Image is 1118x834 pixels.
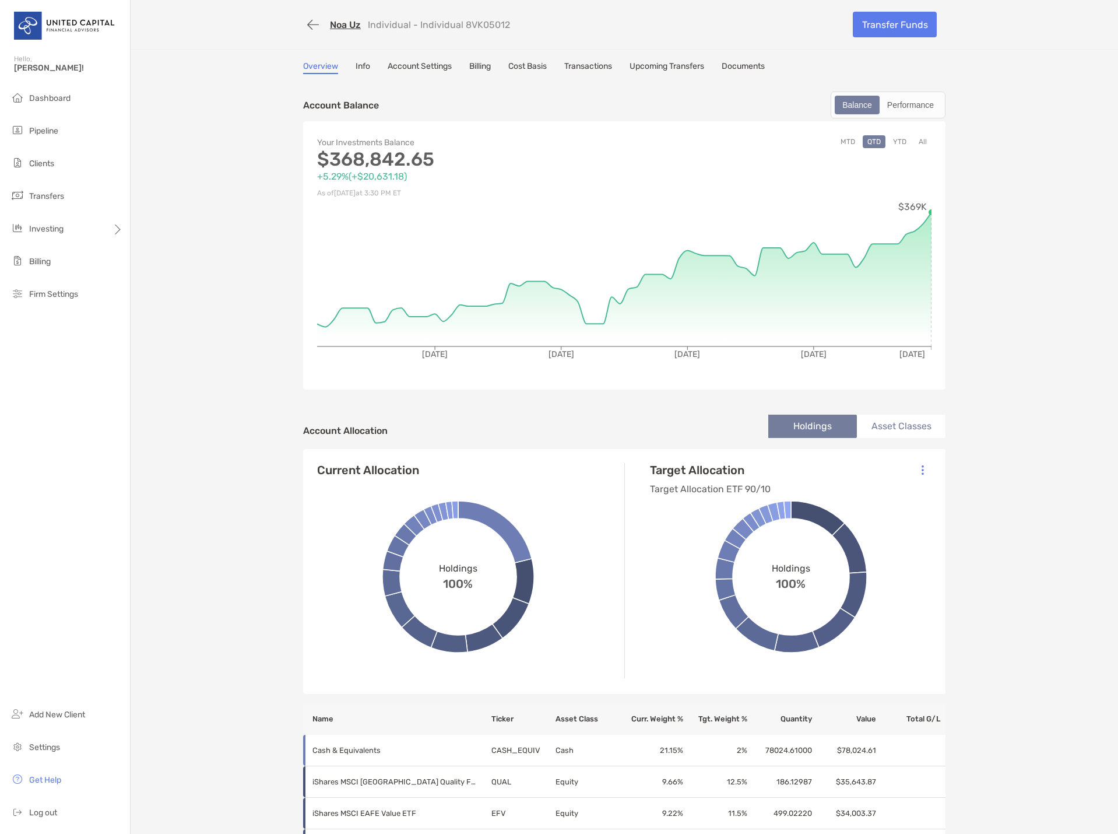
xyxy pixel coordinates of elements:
[836,97,878,113] div: Balance
[922,465,924,475] img: Icon List Menu
[317,152,624,167] p: $368,842.65
[303,98,379,113] p: Account Balance
[303,61,338,74] a: Overview
[813,798,877,829] td: $34,003.37
[368,19,510,30] p: Individual - Individual 8VK05012
[684,703,748,735] th: Tgt. Weight %
[14,5,116,47] img: United Capital Logo
[10,772,24,786] img: get-help icon
[491,766,555,798] td: QUAL
[312,775,476,789] p: iShares MSCI USA Quality Factor ETF
[857,415,945,438] li: Asset Classes
[469,61,491,74] a: Billing
[619,735,683,766] td: 21.15 %
[853,12,937,37] a: Transfer Funds
[555,735,619,766] td: Cash
[356,61,370,74] a: Info
[10,188,24,202] img: transfers icon
[29,126,58,136] span: Pipeline
[863,135,885,148] button: QTD
[776,574,806,591] span: 100%
[422,349,448,359] tspan: [DATE]
[899,349,925,359] tspan: [DATE]
[674,349,700,359] tspan: [DATE]
[877,703,945,735] th: Total G/L
[29,159,54,169] span: Clients
[491,735,555,766] td: CASH_EQUIV
[630,61,704,74] a: Upcoming Transfers
[29,710,85,720] span: Add New Client
[491,798,555,829] td: EFV
[650,482,771,496] p: Target Allocation ETF 90/10
[914,135,931,148] button: All
[813,735,877,766] td: $78,024.61
[29,289,78,299] span: Firm Settings
[619,798,683,829] td: 9.22 %
[29,191,64,201] span: Transfers
[10,123,24,137] img: pipeline icon
[303,425,388,436] h4: Account Allocation
[330,19,361,30] a: Noa Uz
[748,735,812,766] td: 78024.61000
[831,92,945,118] div: segmented control
[684,766,748,798] td: 12.5 %
[813,703,877,735] th: Value
[312,743,476,758] p: Cash & Equivalents
[10,221,24,235] img: investing icon
[650,463,771,477] h4: Target Allocation
[619,766,683,798] td: 9.66 %
[619,703,683,735] th: Curr. Weight %
[888,135,911,148] button: YTD
[549,349,574,359] tspan: [DATE]
[14,63,123,73] span: [PERSON_NAME]!
[29,93,71,103] span: Dashboard
[10,707,24,721] img: add_new_client icon
[10,156,24,170] img: clients icon
[555,766,619,798] td: Equity
[312,806,476,821] p: iShares MSCI EAFE Value ETF
[10,254,24,268] img: billing icon
[881,97,940,113] div: Performance
[748,766,812,798] td: 186.12987
[10,90,24,104] img: dashboard icon
[317,169,624,184] p: +5.29% ( +$20,631.18 )
[555,798,619,829] td: Equity
[555,703,619,735] th: Asset Class
[564,61,612,74] a: Transactions
[10,286,24,300] img: firm-settings icon
[303,703,491,735] th: Name
[491,703,555,735] th: Ticker
[508,61,547,74] a: Cost Basis
[439,563,477,574] span: Holdings
[748,798,812,829] td: 499.02220
[813,766,877,798] td: $35,643.87
[684,735,748,766] td: 2 %
[29,257,51,267] span: Billing
[29,742,60,752] span: Settings
[29,775,61,785] span: Get Help
[898,201,927,212] tspan: $369K
[317,463,419,477] h4: Current Allocation
[836,135,860,148] button: MTD
[768,415,857,438] li: Holdings
[388,61,452,74] a: Account Settings
[29,808,57,818] span: Log out
[443,574,473,591] span: 100%
[684,798,748,829] td: 11.5 %
[10,740,24,754] img: settings icon
[317,186,624,201] p: As of [DATE] at 3:30 PM ET
[29,224,64,234] span: Investing
[722,61,765,74] a: Documents
[801,349,827,359] tspan: [DATE]
[748,703,812,735] th: Quantity
[317,135,624,150] p: Your Investments Balance
[10,805,24,819] img: logout icon
[772,563,810,574] span: Holdings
